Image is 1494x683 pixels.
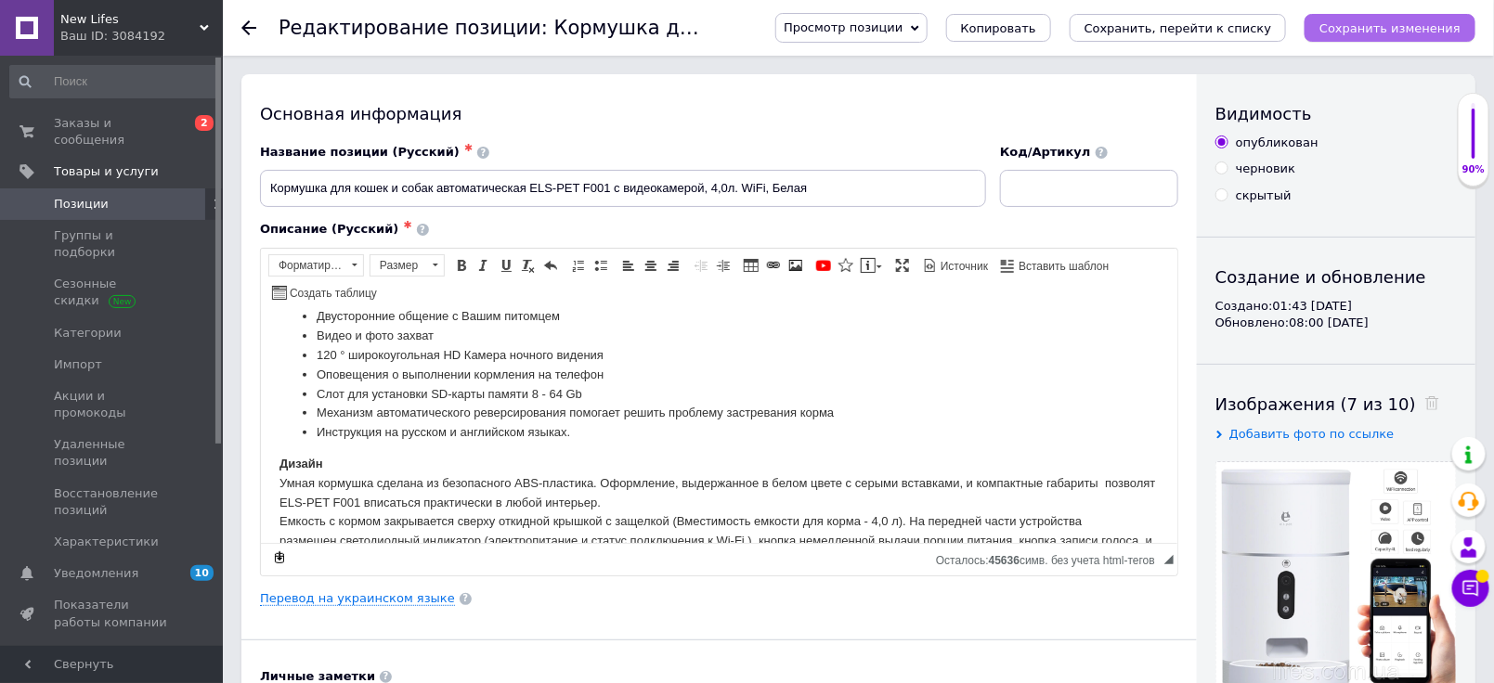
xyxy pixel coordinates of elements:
[260,170,986,207] input: Например, H&M женское платье зеленое 38 размер вечернее макси с блестками
[403,219,411,231] span: ✱
[1215,298,1457,315] div: Создано: 01:43 [DATE]
[691,255,711,276] a: Уменьшить отступ
[1452,570,1489,607] button: Чат с покупателем
[1236,161,1295,177] div: черновик
[54,565,138,582] span: Уведомления
[1305,14,1475,42] button: Сохранить изменения
[1229,427,1395,441] span: Добавить фото по ссылке
[56,95,573,109] font: Механизм автоматического реверсирования помогает решить проблему застревания корма
[858,255,885,276] a: Вставить сообщение
[54,597,172,630] span: Показатели работы компании
[938,259,988,275] span: Источник
[989,554,1020,567] span: 45636
[1070,14,1287,42] button: Сохранить, перейти к списку
[663,255,683,276] a: По правому краю
[269,282,380,303] a: Создать таблицу
[260,591,455,606] a: Перевод на украинском языке
[961,21,1036,35] span: Копировать
[54,325,122,341] span: Категории
[618,255,639,276] a: По левому краю
[998,255,1111,276] a: Вставить шаблон
[1215,393,1457,416] div: Изображения (7 из 10)
[60,28,223,45] div: Ваш ID: 3084192
[920,255,991,276] a: Источник
[54,436,172,470] span: Удаленные позиции
[1236,187,1292,204] div: скрытый
[518,255,539,276] a: Убрать форматирование
[1164,555,1174,564] span: Перетащите для изменения размера
[568,255,589,276] a: Вставить / удалить нумерованный список
[1459,163,1488,176] div: 90%
[54,485,172,519] span: Восстановление позиций
[56,112,861,132] li: Инструкция на русском и английском языках.
[54,276,172,309] span: Сезонные скидки
[451,255,472,276] a: Полужирный (Ctrl+B)
[474,255,494,276] a: Курсив (Ctrl+I)
[1236,135,1319,151] div: опубликован
[1215,315,1457,331] div: Обновлено: 08:00 [DATE]
[9,65,219,98] input: Поиск
[54,163,159,180] span: Товары и услуги
[268,254,364,277] a: Форматирование
[813,255,834,276] a: Добавить видео с YouTube
[946,14,1051,42] button: Копировать
[370,255,426,276] span: Размер
[784,20,903,34] span: Просмотр позиции
[195,115,214,131] span: 2
[190,565,214,581] span: 10
[1458,93,1489,187] div: 90% Качество заполнения
[269,255,345,276] span: Форматирование
[19,146,62,160] strong: Дизайн
[1215,265,1457,289] div: Создание и обновление
[60,11,200,28] span: New Lifes
[56,35,861,55] li: 120 ° широкоугольная HD Камера ночного видения
[260,222,398,236] span: Описание (Русский)
[641,255,661,276] a: По центру
[19,144,898,356] p: Умная кормушка сделана из безопасного ABS-пластика. Оформление, выдержанное в белом цвете с серым...
[741,255,761,276] a: Таблица
[713,255,734,276] a: Увеличить отступ
[763,255,784,276] a: Вставить/Редактировать ссылку (Ctrl+L)
[56,55,861,74] li: Оповещения о выполнении кормления на телефон
[836,255,856,276] a: Вставить иконку
[540,255,561,276] a: Отменить (Ctrl+Z)
[261,311,1177,543] iframe: Визуальный текстовый редактор, F787B57A-C383-46D9-ADFE-AB0B59966135
[892,255,913,276] a: Развернуть
[496,255,516,276] a: Подчеркнутый (Ctrl+U)
[54,388,172,421] span: Акции и промокоды
[54,534,159,550] span: Характеристики
[1016,259,1109,275] span: Вставить шаблон
[269,548,290,568] a: Сделать резервную копию сейчас
[241,20,256,35] div: Вернуться назад
[54,115,172,148] span: Заказы и сообщения
[936,549,1164,567] div: Подсчет символов
[1215,102,1457,125] div: Видимость
[54,196,109,213] span: Позиции
[54,227,172,261] span: Группы и подборки
[260,669,375,683] b: Личные заметки
[370,254,445,277] a: Размер
[1319,21,1461,35] i: Сохранить изменения
[1000,145,1091,159] span: Код/Артикул
[260,102,1178,125] div: Основная информация
[464,142,473,154] span: ✱
[287,286,377,302] span: Создать таблицу
[54,356,102,373] span: Импорт
[56,16,861,35] li: Видео и фото захват
[591,255,611,276] a: Вставить / удалить маркированный список
[1085,21,1272,35] i: Сохранить, перейти к списку
[260,145,460,159] span: Название позиции (Русский)
[786,255,806,276] a: Изображение
[56,74,861,94] li: Слот для установки SD-карты памяти 8 - 64 Gb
